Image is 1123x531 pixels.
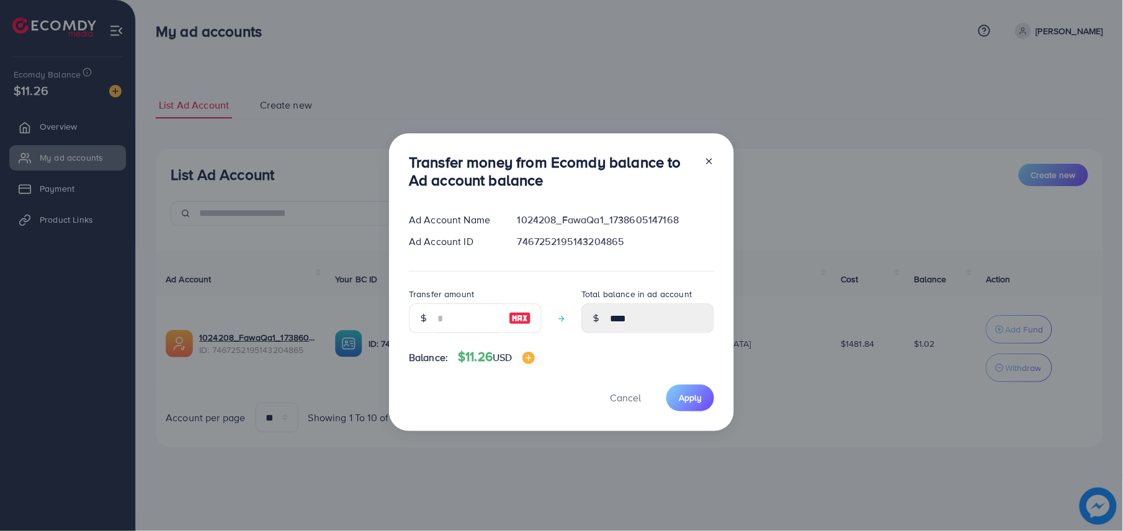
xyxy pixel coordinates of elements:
div: Ad Account ID [399,234,508,249]
label: Transfer amount [409,288,474,300]
img: image [509,311,531,326]
span: Cancel [610,391,641,404]
div: Ad Account Name [399,213,508,227]
span: Balance: [409,350,448,365]
h4: $11.26 [458,349,534,365]
button: Apply [666,385,714,411]
div: 7467252195143204865 [508,234,724,249]
span: USD [493,350,512,364]
button: Cancel [594,385,656,411]
span: Apply [679,391,702,404]
img: image [522,352,535,364]
h3: Transfer money from Ecomdy balance to Ad account balance [409,153,694,189]
label: Total balance in ad account [581,288,692,300]
div: 1024208_FawaQa1_1738605147168 [508,213,724,227]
